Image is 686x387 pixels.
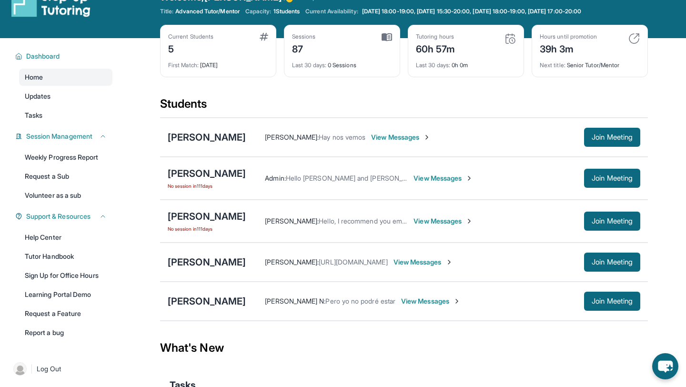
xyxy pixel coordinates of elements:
span: 1 Students [273,8,300,15]
img: card [382,33,392,41]
a: |Log Out [10,358,112,379]
span: View Messages [414,216,473,226]
span: Current Availability: [305,8,358,15]
div: Senior Tutor/Mentor [540,56,640,69]
button: Join Meeting [584,292,640,311]
span: Last 30 days : [292,61,326,69]
button: Join Meeting [584,128,640,147]
span: Join Meeting [592,298,633,304]
span: Session Management [26,132,92,141]
div: [PERSON_NAME] [168,210,246,223]
span: [PERSON_NAME] : [265,258,319,266]
div: 39h 3m [540,41,597,56]
span: Last 30 days : [416,61,450,69]
a: Request a Feature [19,305,112,322]
span: Home [25,72,43,82]
div: 0 Sessions [292,56,392,69]
div: [DATE] [168,56,268,69]
span: Join Meeting [592,218,633,224]
button: Dashboard [22,51,107,61]
div: [PERSON_NAME] [168,295,246,308]
img: card [628,33,640,44]
span: Join Meeting [592,134,633,140]
span: Next title : [540,61,565,69]
a: Tasks [19,107,112,124]
div: [PERSON_NAME] [168,255,246,269]
span: Advanced Tutor/Mentor [175,8,239,15]
button: Support & Resources [22,212,107,221]
span: No session in 111 days [168,225,246,233]
span: [PERSON_NAME] N : [265,297,325,305]
span: View Messages [401,296,461,306]
a: Tutor Handbook [19,248,112,265]
a: Updates [19,88,112,105]
span: Join Meeting [592,175,633,181]
span: View Messages [393,257,453,267]
span: Log Out [37,364,61,374]
span: Join Meeting [592,259,633,265]
span: Dashboard [26,51,60,61]
div: What's New [160,327,648,369]
span: [PERSON_NAME] : [265,133,319,141]
div: 60h 57m [416,41,455,56]
span: Pero yo no podré estar [325,297,395,305]
div: Hours until promotion [540,33,597,41]
a: Request a Sub [19,168,112,185]
span: Capacity: [245,8,272,15]
div: Current Students [168,33,213,41]
img: Chevron-Right [453,297,461,305]
img: Chevron-Right [445,258,453,266]
span: View Messages [371,132,431,142]
div: Students [160,96,648,117]
div: 5 [168,41,213,56]
a: Home [19,69,112,86]
span: [PERSON_NAME] : [265,217,319,225]
span: | [30,363,33,375]
span: First Match : [168,61,199,69]
span: Updates [25,92,51,101]
div: Sessions [292,33,316,41]
a: [DATE] 18:00-19:00, [DATE] 15:30-20:00, [DATE] 18:00-19:00, [DATE] 17:00-20:00 [360,8,583,15]
a: Report a bug [19,324,112,341]
span: Admin : [265,174,285,182]
div: [PERSON_NAME] [168,167,246,180]
div: Tutoring hours [416,33,455,41]
div: [PERSON_NAME] [168,131,246,144]
span: Hay nos vemos [319,133,365,141]
a: Weekly Progress Report [19,149,112,166]
button: Join Meeting [584,169,640,188]
span: No session in 111 days [168,182,246,190]
img: Chevron-Right [465,174,473,182]
div: 87 [292,41,316,56]
span: [DATE] 18:00-19:00, [DATE] 15:30-20:00, [DATE] 18:00-19:00, [DATE] 17:00-20:00 [362,8,581,15]
img: user-img [13,362,27,376]
img: card [260,33,268,41]
span: Tasks [25,111,42,120]
button: Session Management [22,132,107,141]
button: Join Meeting [584,212,640,231]
a: Volunteer as a sub [19,187,112,204]
img: Chevron-Right [465,217,473,225]
a: Learning Portal Demo [19,286,112,303]
span: View Messages [414,173,473,183]
button: Join Meeting [584,253,640,272]
img: Chevron-Right [423,133,431,141]
a: Sign Up for Office Hours [19,267,112,284]
a: Help Center [19,229,112,246]
span: Title: [160,8,173,15]
span: Support & Resources [26,212,91,221]
span: [URL][DOMAIN_NAME] [319,258,387,266]
button: chat-button [652,353,678,379]
div: 0h 0m [416,56,516,69]
img: card [504,33,516,44]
